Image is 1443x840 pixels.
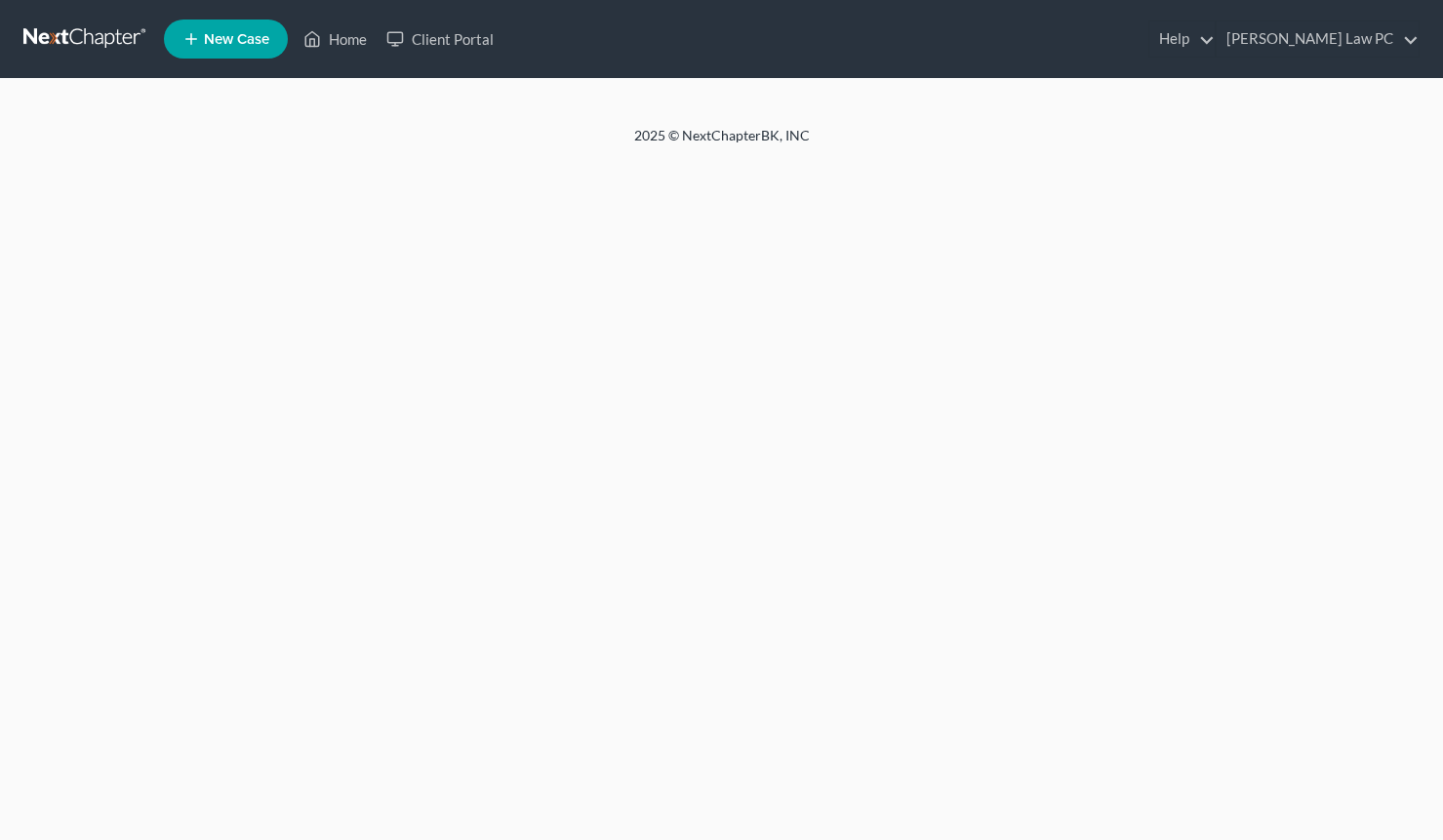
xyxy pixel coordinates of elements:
new-legal-case-button: New Case [164,20,288,59]
a: Home [294,21,377,57]
a: [PERSON_NAME] Law PC [1217,21,1419,57]
a: Help [1149,21,1215,57]
a: Client Portal [377,21,503,57]
div: 2025 © NextChapterBK, INC [166,126,1278,161]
